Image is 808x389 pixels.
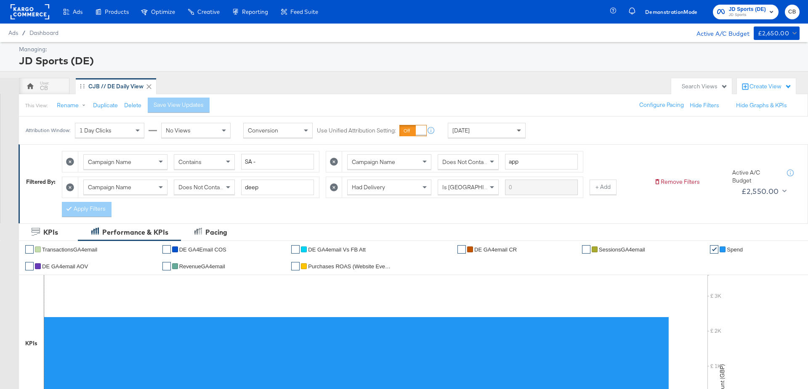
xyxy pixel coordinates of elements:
div: Attribution Window: [25,127,71,133]
span: DE GA4email vs FB Att [308,246,366,253]
div: CJB // DE Daily View [88,82,144,90]
div: KPIs [25,339,37,347]
div: £2,650.00 [758,28,789,39]
a: ✔ [162,245,171,254]
span: JD Sports [729,12,766,19]
a: ✔ [162,262,171,270]
span: Campaign Name [352,158,395,166]
span: Does Not Contain [178,183,224,191]
span: [DATE] [452,127,470,134]
button: Configure Pacing [633,98,690,113]
button: £2,650.00 [754,26,800,40]
div: Performance & KPIs [102,228,168,237]
a: ✔ [291,245,300,254]
div: Pacing [205,228,227,237]
a: ✔ [25,262,34,270]
span: / [18,29,29,36]
span: DE GA4email CR [474,246,517,253]
span: TransactionsGA4email [42,246,97,253]
button: + Add [590,180,617,195]
span: Ads [8,29,18,36]
div: Drag to reorder tab [80,84,85,88]
div: Active A/C Budget [732,169,779,184]
label: Use Unified Attribution Setting: [317,127,396,135]
input: Enter a search term [505,154,578,169]
span: RevenueGA4email [179,263,225,270]
input: Enter a search term [241,154,314,169]
span: Does Not Contain [442,158,488,166]
span: Campaign Name [88,158,131,166]
div: £2,550.00 [742,185,779,198]
span: Reporting [242,8,268,15]
div: Active A/C Budget [688,26,750,39]
div: This View: [25,102,48,109]
button: £2,550.00 [738,185,788,198]
span: Campaign Name [88,183,131,191]
span: SessionsGA4email [599,246,645,253]
input: Enter a search term [505,180,578,195]
a: ✔ [291,262,300,270]
span: CB [788,7,796,17]
button: JD Sports (DE)JD Sports [713,5,779,19]
span: Creative [197,8,220,15]
input: Enter a search term [241,180,314,195]
button: DemonstrationMode [642,8,701,16]
span: Ads [73,8,82,15]
div: CB [40,84,48,92]
div: KPIs [43,228,58,237]
span: Conversion [248,127,278,134]
button: Rename [51,98,95,113]
span: No Views [166,127,191,134]
span: Contains [178,158,202,166]
button: CB [785,5,800,19]
span: JD Sports (DE) [729,5,766,14]
div: Search Views [682,82,728,90]
button: Remove Filters [654,178,700,186]
span: Is [GEOGRAPHIC_DATA] [442,183,507,191]
span: Feed Suite [290,8,318,15]
span: DE GA4Email COS [179,246,226,253]
a: ✔ [457,245,466,254]
button: Duplicate [93,101,118,109]
span: Spend [727,246,743,253]
span: DE GA4email AOV [42,263,88,270]
a: ✔ [25,245,34,254]
span: Optimize [151,8,175,15]
span: Demonstration Mode [645,8,698,16]
a: Dashboard [29,29,58,36]
span: Had Delivery [352,183,385,191]
button: Hide Graphs & KPIs [736,101,787,109]
span: Products [105,8,129,15]
span: Purchases ROAS (Website Events) [308,263,392,270]
a: ✔ [710,245,718,254]
button: Delete [124,101,141,109]
div: JD Sports (DE) [19,53,797,68]
button: Hide Filters [690,101,719,109]
div: Managing: [19,45,797,53]
span: 1 Day Clicks [80,127,112,134]
a: ✔ [582,245,590,254]
div: Filtered By: [26,178,56,186]
div: Create View [750,82,792,91]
